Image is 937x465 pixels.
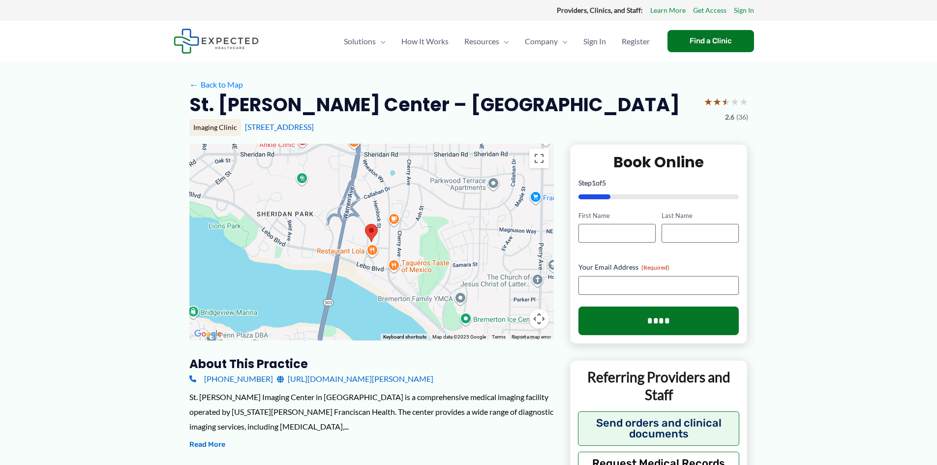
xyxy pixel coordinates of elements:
button: Map camera controls [529,309,549,329]
button: Keyboard shortcuts [383,334,426,341]
span: Menu Toggle [376,24,386,59]
p: Step of [578,180,739,186]
label: Your Email Address [578,262,739,272]
span: Solutions [344,24,376,59]
a: [PHONE_NUMBER] [189,372,273,386]
a: [STREET_ADDRESS] [245,122,314,131]
span: 1 [592,179,596,187]
p: Referring Providers and Staff [578,368,740,404]
a: Register [614,24,658,59]
button: Toggle fullscreen view [529,149,549,168]
a: ←Back to Map [189,77,243,92]
button: Read More [189,439,225,451]
span: 5 [602,179,606,187]
a: ResourcesMenu Toggle [456,24,517,59]
h3: About this practice [189,356,554,372]
span: 2.6 [725,111,734,124]
span: Register [622,24,650,59]
span: ← [189,80,199,89]
a: SolutionsMenu Toggle [336,24,393,59]
span: How It Works [401,24,449,59]
div: Imaging Clinic [189,119,241,136]
a: Terms (opens in new tab) [492,334,506,340]
span: Company [525,24,558,59]
nav: Primary Site Navigation [336,24,658,59]
a: Find a Clinic [667,30,754,52]
span: ★ [704,93,713,111]
a: Sign In [575,24,614,59]
span: (36) [736,111,748,124]
span: Menu Toggle [499,24,509,59]
button: Send orders and clinical documents [578,411,740,446]
span: Sign In [583,24,606,59]
a: Open this area in Google Maps (opens a new window) [192,328,224,341]
span: Resources [464,24,499,59]
label: Last Name [662,211,739,220]
a: How It Works [393,24,456,59]
img: Google [192,328,224,341]
h2: St. [PERSON_NAME] Center – [GEOGRAPHIC_DATA] [189,93,680,117]
div: St. [PERSON_NAME] Imaging Center in [GEOGRAPHIC_DATA] is a comprehensive medical imaging facility... [189,390,554,434]
img: Expected Healthcare Logo - side, dark font, small [174,29,259,54]
span: ★ [722,93,730,111]
a: Learn More [650,4,686,17]
a: Get Access [693,4,726,17]
span: (Required) [641,264,669,271]
a: Report a map error [512,334,551,340]
strong: Providers, Clinics, and Staff: [557,6,643,14]
a: CompanyMenu Toggle [517,24,575,59]
span: ★ [713,93,722,111]
a: [URL][DOMAIN_NAME][PERSON_NAME] [277,372,433,386]
span: Menu Toggle [558,24,568,59]
span: ★ [739,93,748,111]
span: Map data ©2025 Google [432,334,486,340]
span: ★ [730,93,739,111]
label: First Name [578,211,656,220]
a: Sign In [734,4,754,17]
h2: Book Online [578,153,739,172]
